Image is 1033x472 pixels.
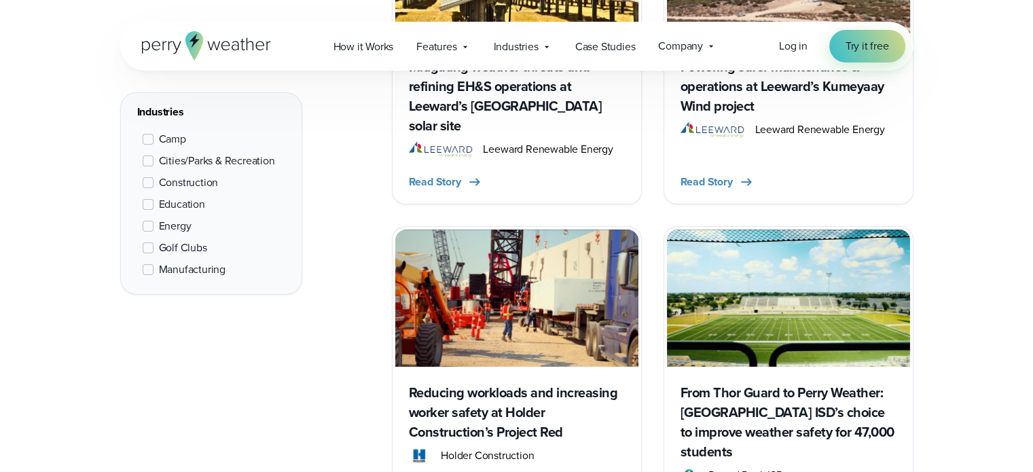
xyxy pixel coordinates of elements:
span: Manufacturing [159,261,225,278]
h3: Mitigating weather threats and refining EH&S operations at Leeward’s [GEOGRAPHIC_DATA] solar site [409,57,625,136]
img: Leeward Renewable Energy Logo [409,141,473,158]
div: Industries [137,104,285,120]
img: Leeward Renewable Energy Logo [681,122,744,138]
span: Camp [159,131,186,147]
span: Case Studies [575,39,636,55]
span: Golf Clubs [159,240,207,256]
h3: Powering safer maintenance & operations at Leeward’s Kumeyaay Wind project [681,57,896,116]
span: Company [658,38,703,54]
a: How it Works [322,33,405,60]
span: Try it free [846,38,889,54]
span: Energy [159,218,192,234]
span: Features [416,39,456,55]
span: How it Works [333,39,394,55]
span: Construction [159,175,219,191]
h3: From Thor Guard to Perry Weather: [GEOGRAPHIC_DATA] ISD’s choice to improve weather safety for 47... [681,383,896,462]
img: Round Rock ISD Football Field [667,230,910,366]
span: Read Story [409,174,461,190]
button: Read Story [681,174,755,190]
h3: Reducing workloads and increasing worker safety at Holder Construction’s Project Red [409,383,625,442]
img: Holder.svg [409,448,431,464]
span: Education [159,196,205,213]
span: Holder Construction [441,448,534,464]
span: Read Story [681,174,733,190]
span: Cities/Parks & Recreation [159,153,275,169]
a: Log in [779,38,808,54]
a: Case Studies [564,33,647,60]
button: Read Story [409,174,483,190]
a: Try it free [829,30,905,62]
img: Holder Construction Workers preparing construction materials to be lifted on a crane [395,230,638,366]
span: Leeward Renewable Energy [483,141,613,158]
span: Leeward Renewable Energy [755,122,884,138]
span: Industries [494,39,539,55]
